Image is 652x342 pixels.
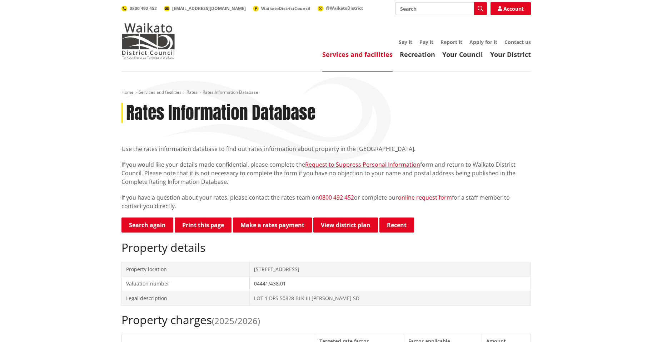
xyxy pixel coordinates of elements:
[319,194,354,201] a: 0800 492 452
[250,262,531,277] td: [STREET_ADDRESS]
[139,89,181,95] a: Services and facilities
[250,291,531,306] td: LOT 1 DPS 50828 BLK III [PERSON_NAME] SD
[121,241,531,254] h2: Property details
[121,23,175,59] img: Waikato District Council - Te Kaunihera aa Takiwaa o Waikato
[491,2,531,15] a: Account
[126,103,315,123] h1: Rates Information Database
[379,218,414,233] button: Recent
[261,5,310,11] span: WaikatoDistrictCouncil
[175,218,232,233] button: Print this page
[398,194,452,201] a: online request form
[172,5,246,11] span: [EMAIL_ADDRESS][DOMAIN_NAME]
[305,161,420,168] a: Request to Suppress Personal Information
[121,89,531,96] nav: breadcrumb
[121,277,250,291] td: Valuation number
[395,2,487,15] input: Search input
[164,5,246,11] a: [EMAIL_ADDRESS][DOMAIN_NAME]
[121,313,531,327] h2: Property charges
[442,50,483,59] a: Your Council
[121,218,173,233] a: Search again
[490,50,531,59] a: Your District
[399,39,412,45] a: Say it
[186,89,198,95] a: Rates
[504,39,531,45] a: Contact us
[121,5,157,11] a: 0800 492 452
[250,277,531,291] td: 04441/438.01
[400,50,435,59] a: Recreation
[121,160,531,186] p: If you would like your details made confidential, please complete the form and return to Waikato ...
[253,5,310,11] a: WaikatoDistrictCouncil
[419,39,433,45] a: Pay it
[326,5,363,11] span: @WaikatoDistrict
[212,315,260,327] span: (2025/2026)
[318,5,363,11] a: @WaikatoDistrict
[130,5,157,11] span: 0800 492 452
[121,89,134,95] a: Home
[322,50,393,59] a: Services and facilities
[121,193,531,210] p: If you have a question about your rates, please contact the rates team on or complete our for a s...
[121,262,250,277] td: Property location
[313,218,378,233] a: View district plan
[121,145,531,153] p: Use the rates information database to find out rates information about property in the [GEOGRAPHI...
[441,39,462,45] a: Report it
[469,39,497,45] a: Apply for it
[121,291,250,306] td: Legal description
[233,218,312,233] a: Make a rates payment
[203,89,258,95] span: Rates Information Database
